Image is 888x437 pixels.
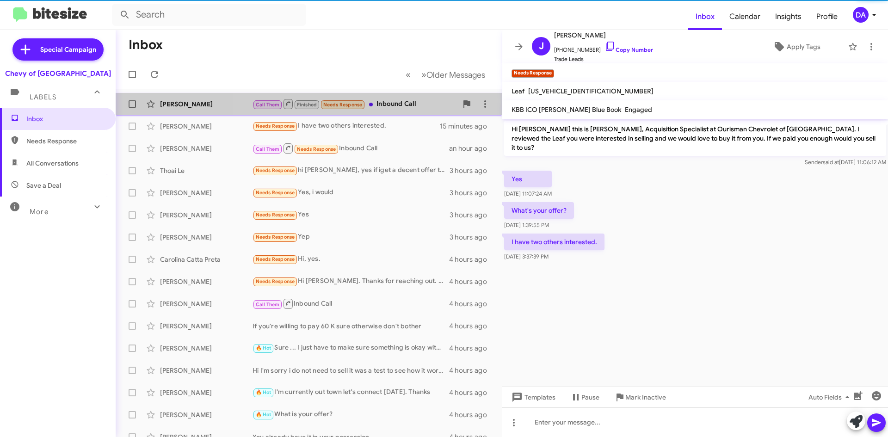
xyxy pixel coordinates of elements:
div: [PERSON_NAME] [160,99,253,109]
div: [PERSON_NAME] [160,321,253,331]
span: J [539,39,544,54]
div: DA [853,7,869,23]
span: Engaged [625,105,652,114]
a: Inbox [688,3,722,30]
span: All Conversations [26,159,79,168]
span: More [30,208,49,216]
div: I'm currently out town let's connect [DATE]. Thanks [253,387,449,398]
span: Labels [30,93,56,101]
div: Hi I'm sorry i do not need to sell it was a test to see how it works thank you [253,366,449,375]
span: Needs Response [256,167,295,173]
span: Save a Deal [26,181,61,190]
div: [PERSON_NAME] [160,210,253,220]
div: 15 minutes ago [440,122,494,131]
button: Previous [400,65,416,84]
nav: Page navigation example [401,65,491,84]
span: Needs Response [323,102,363,108]
span: « [406,69,411,80]
div: an hour ago [449,144,494,153]
button: Next [416,65,491,84]
div: 4 hours ago [449,255,494,264]
div: 4 hours ago [449,410,494,419]
div: Chevy of [GEOGRAPHIC_DATA] [5,69,111,78]
span: KBB ICO [PERSON_NAME] Blue Book [512,105,621,114]
div: Hi, yes. [253,254,449,265]
span: Needs Response [256,278,295,284]
span: Needs Response [256,212,295,218]
div: 4 hours ago [449,277,494,286]
span: [DATE] 11:07:24 AM [504,190,552,197]
p: Yes [504,171,552,187]
a: Special Campaign [12,38,104,61]
div: 3 hours ago [450,233,494,242]
div: Thoai Le [160,166,253,175]
div: I have two others interested. [253,121,440,131]
div: [PERSON_NAME] [160,366,253,375]
button: Pause [563,389,607,406]
h1: Inbox [129,37,163,52]
span: Insights [768,3,809,30]
span: [DATE] 1:39:55 PM [504,222,549,228]
input: Search [112,4,306,26]
span: Pause [581,389,599,406]
div: Inbound Call [253,142,449,154]
span: Needs Response [26,136,105,146]
div: 3 hours ago [450,188,494,197]
span: Call Them [256,146,280,152]
div: [PERSON_NAME] [160,344,253,353]
p: What's your offer? [504,202,574,219]
span: Call Them [256,302,280,308]
div: hi [PERSON_NAME], yes if iget a decent offer then you can have my x7 [253,165,450,176]
span: Apply Tags [787,38,820,55]
p: Hi [PERSON_NAME] this is [PERSON_NAME], Acquisition Specialist at Ourisman Chevrolet of [GEOGRAPH... [504,121,886,156]
div: [PERSON_NAME] [160,277,253,286]
div: [PERSON_NAME] [160,388,253,397]
div: 3 hours ago [450,166,494,175]
span: 🔥 Hot [256,412,271,418]
div: [PERSON_NAME] [160,122,253,131]
p: I have two others interested. [504,234,604,250]
span: said at [823,159,839,166]
a: Calendar [722,3,768,30]
div: [PERSON_NAME] [160,144,253,153]
span: 🔥 Hot [256,345,271,351]
span: Leaf [512,87,524,95]
div: [PERSON_NAME] [160,410,253,419]
span: [DATE] 3:37:39 PM [504,253,549,260]
span: Mark Inactive [625,389,666,406]
button: Mark Inactive [607,389,673,406]
span: Older Messages [426,70,485,80]
div: 4 hours ago [449,321,494,331]
div: 4 hours ago [449,344,494,353]
a: Copy Number [604,46,653,53]
div: Inbound Call [253,298,449,309]
span: Needs Response [297,146,336,152]
div: Yep [253,232,450,242]
span: Templates [510,389,555,406]
a: Profile [809,3,845,30]
span: Inbox [26,114,105,123]
div: What is your offer? [253,409,449,420]
button: Auto Fields [801,389,860,406]
span: Call Them [256,102,280,108]
button: Templates [502,389,563,406]
span: Needs Response [256,256,295,262]
small: Needs Response [512,69,554,78]
div: 4 hours ago [449,388,494,397]
span: [PHONE_NUMBER] [554,41,653,55]
button: DA [845,7,878,23]
div: Yes, i would [253,187,450,198]
button: Apply Tags [749,38,844,55]
span: Trade Leads [554,55,653,64]
span: Finished [297,102,317,108]
div: 4 hours ago [449,366,494,375]
div: Yes [253,209,450,220]
div: Carolina Catta Preta [160,255,253,264]
div: 3 hours ago [450,210,494,220]
span: » [421,69,426,80]
span: 🔥 Hot [256,389,271,395]
div: 4 hours ago [449,299,494,308]
span: [US_VEHICLE_IDENTIFICATION_NUMBER] [528,87,654,95]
